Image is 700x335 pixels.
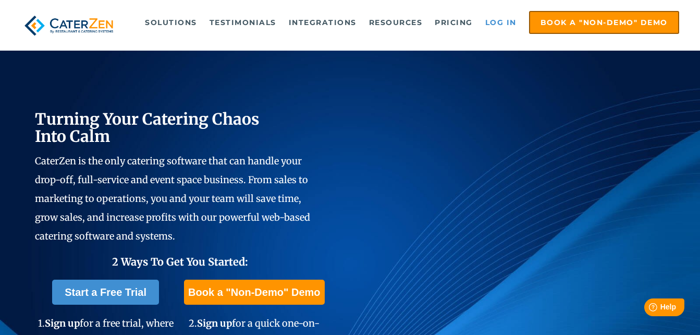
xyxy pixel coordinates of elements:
[35,155,310,242] span: CaterZen is the only catering software that can handle your drop-off, full-service and event spac...
[35,109,260,146] span: Turning Your Catering Chaos Into Calm
[197,317,232,329] span: Sign up
[45,317,80,329] span: Sign up
[184,280,324,305] a: Book a "Non-Demo" Demo
[21,11,116,40] img: caterzen
[480,12,522,33] a: Log in
[140,12,202,33] a: Solutions
[52,280,159,305] a: Start a Free Trial
[529,11,679,34] a: Book a "Non-Demo" Demo
[607,294,689,324] iframe: Help widget launcher
[364,12,428,33] a: Resources
[284,12,362,33] a: Integrations
[112,255,248,268] span: 2 Ways To Get You Started:
[133,11,679,34] div: Navigation Menu
[429,12,478,33] a: Pricing
[204,12,281,33] a: Testimonials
